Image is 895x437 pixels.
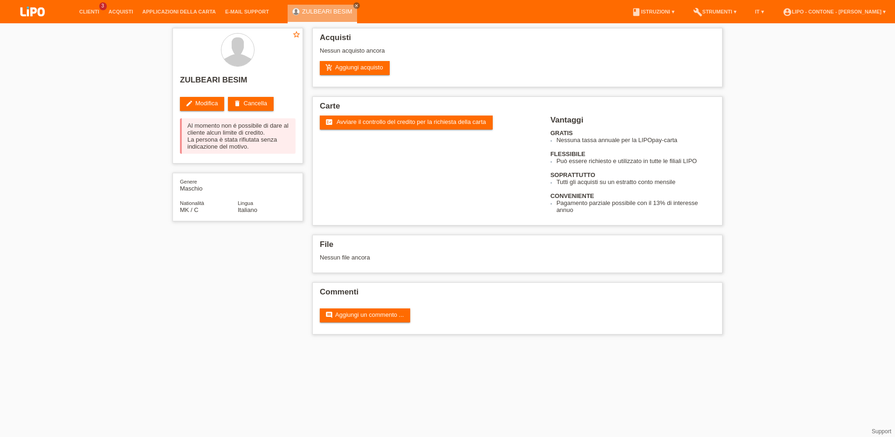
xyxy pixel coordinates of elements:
a: close [353,2,360,9]
i: comment [325,311,333,319]
a: fact_check Avviare il controllo del credito per la richiesta della carta [320,116,493,130]
span: 3 [99,2,107,10]
div: Nessun file ancora [320,254,605,261]
h2: Commenti [320,287,715,301]
h2: ZULBEARI BESIM [180,75,296,89]
span: Macedonia / C / 23.10.2011 [180,206,199,213]
a: IT ▾ [750,9,769,14]
li: Pagamento parziale possibile con il 13% di interesse annuo [557,199,715,213]
h2: Acquisti [320,33,715,47]
a: Support [872,428,891,435]
span: Avviare il controllo del credito per la richiesta della carta [337,118,486,125]
a: buildStrumenti ▾ [688,9,741,14]
a: Clienti [75,9,104,14]
h2: File [320,240,715,254]
li: Tutti gli acquisti su un estratto conto mensile [557,178,715,185]
a: ZULBEARI BESIM [302,8,352,15]
a: LIPO pay [9,19,56,26]
b: CONVENIENTE [551,192,594,199]
i: fact_check [325,118,333,126]
span: Italiano [238,206,257,213]
b: FLESSIBILE [551,150,585,157]
div: Al momento non é possibile di dare al cliente alcun limite di credito. La persona è stata rifiuta... [180,118,296,154]
div: Maschio [180,178,238,192]
li: Nessuna tassa annuale per la LIPOpay-carta [557,137,715,143]
i: account_circle [783,7,792,17]
a: commentAggiungi un commento ... [320,308,410,322]
b: GRATIS [551,130,573,137]
span: Lingua [238,200,253,206]
a: star_border [292,30,301,40]
a: add_shopping_cartAggiungi acquisto [320,61,390,75]
i: edit [186,100,193,107]
i: star_border [292,30,301,39]
a: Acquisti [104,9,138,14]
i: add_shopping_cart [325,64,333,71]
span: Genere [180,179,197,184]
a: bookIstruzioni ▾ [627,9,679,14]
a: Applicazioni della carta [138,9,220,14]
li: Può essere richiesto e utilizzato in tutte le filiali LIPO [557,157,715,164]
i: book [632,7,641,17]
i: delete [234,100,241,107]
h2: Vantaggi [551,116,715,130]
i: close [354,3,359,8]
a: deleteCancella [228,97,274,111]
a: account_circleLIPO - Contone - [PERSON_NAME] ▾ [778,9,890,14]
a: editModifica [180,97,224,111]
b: SOPRATTUTTO [551,171,595,178]
div: Nessun acquisto ancora [320,47,715,61]
span: Nationalità [180,200,204,206]
h2: Carte [320,102,715,116]
a: E-mail Support [220,9,274,14]
i: build [693,7,702,17]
